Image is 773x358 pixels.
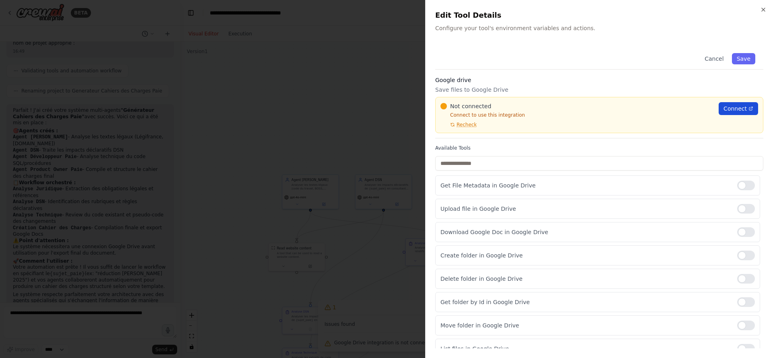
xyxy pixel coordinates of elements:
[440,205,731,213] p: Upload file in Google Drive
[719,102,758,115] a: Connect
[457,121,477,128] span: Recheck
[435,76,763,84] h3: Google drive
[440,228,731,236] p: Download Google Doc in Google Drive
[440,321,731,329] p: Move folder in Google Drive
[440,112,714,118] p: Connect to use this integration
[440,181,731,189] p: Get File Metadata in Google Drive
[440,345,731,353] p: List files in Google Drive
[450,102,491,110] span: Not connected
[700,53,728,64] button: Cancel
[440,251,731,259] p: Create folder in Google Drive
[435,10,763,21] h2: Edit Tool Details
[732,53,755,64] button: Save
[440,298,731,306] p: Get folder by Id in Google Drive
[440,275,731,283] p: Delete folder in Google Drive
[435,145,763,151] label: Available Tools
[440,121,477,128] button: Recheck
[723,105,747,113] span: Connect
[435,86,763,94] p: Save files to Google Drive
[435,24,763,32] p: Configure your tool's environment variables and actions.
